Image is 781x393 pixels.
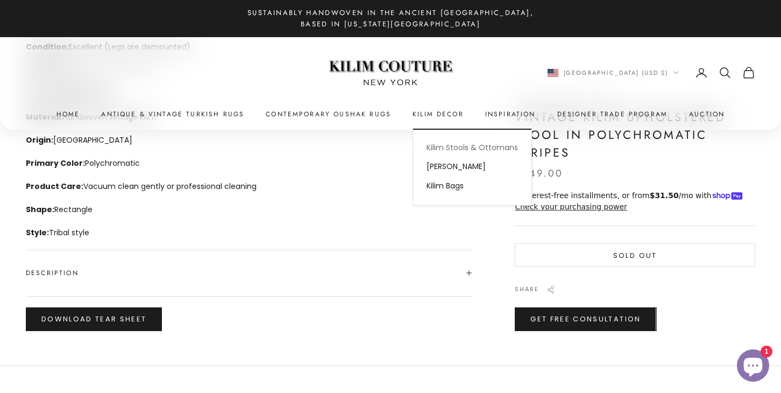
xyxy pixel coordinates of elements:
span: Share [515,284,539,294]
strong: Origin: [26,135,53,145]
a: [PERSON_NAME] [413,157,531,176]
strong: Product Care: [26,181,83,192]
p: Rectangle [26,203,461,216]
img: United States [548,69,558,77]
button: Change country or currency [548,68,679,78]
summary: Description [26,250,472,296]
strong: Style: [26,227,49,238]
a: Designer Trade Program [557,109,668,120]
a: Auction [689,109,725,120]
summary: Kilim Decor [413,109,464,120]
p: Tribal style [26,227,461,239]
inbox-online-store-chat: Shopify online store chat [734,349,772,384]
p: [GEOGRAPHIC_DATA] [26,134,461,146]
sale-price: $349.00 [515,166,563,181]
span: Description [26,268,79,278]
p: Polychromatic [26,157,461,170]
a: Antique & Vintage Turkish Rugs [101,109,244,120]
strong: Primary Color: [26,158,85,169]
img: Logo of Kilim Couture New York [323,47,458,99]
button: Share [515,284,555,294]
button: Download Tear Sheet [26,307,162,331]
a: Contemporary Oushak Rugs [266,109,391,120]
h1: Vintage Kilim Upholstered Stool in Polychromatic Stripes [515,108,755,162]
button: Sold out [515,243,755,267]
p: Sustainably Handwoven in the Ancient [GEOGRAPHIC_DATA], Based in [US_STATE][GEOGRAPHIC_DATA] [240,7,541,30]
p: Vacuum clean gently or professional cleaning [26,180,461,193]
a: Kilim Stools & Ottomans [413,138,531,157]
a: Kilim Bags [413,177,531,195]
strong: Shape: [26,204,54,215]
a: Home [56,109,80,120]
nav: Secondary navigation [548,66,756,79]
a: Get Free Consultation [515,307,656,331]
span: [GEOGRAPHIC_DATA] (USD $) [564,68,669,78]
nav: Primary navigation [26,109,755,120]
a: Inspiration [485,109,536,120]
